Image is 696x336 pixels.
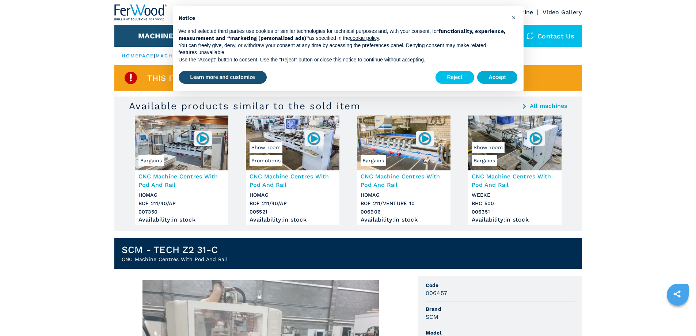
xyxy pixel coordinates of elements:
a: All machines [530,103,567,109]
div: Contact us [519,25,582,47]
a: HOMEPAGE [122,53,154,58]
span: Promotions [250,155,283,166]
button: Accept [477,71,518,84]
div: Availability : in stock [138,218,225,222]
button: Learn more and customize [179,71,267,84]
img: CNC Machine Centres With Pod And Rail WEEKE BHC 500 [468,116,562,170]
a: sharethis [668,285,686,303]
span: Code [426,282,575,289]
h3: Available products similar to the sold item [129,100,361,112]
h2: CNC Machine Centres With Pod And Rail [122,256,228,263]
img: CNC Machine Centres With Pod And Rail HOMAG BOF 211/VENTURE 10 [357,116,450,170]
span: | [154,53,155,58]
h3: HOMAG BOF 211/40/AP 007350 [138,191,225,216]
img: 006351 [529,131,543,146]
a: Video Gallery [543,9,582,16]
button: Reject [436,71,474,84]
img: Ferwood [114,4,167,20]
p: Use the “Accept” button to consent. Use the “Reject” button or close this notice to continue with... [179,56,506,64]
h3: CNC Machine Centres With Pod And Rail [361,172,447,189]
span: × [511,13,516,22]
img: CNC Machine Centres With Pod And Rail HOMAG BOF 211/40/AP [246,116,339,170]
img: 007350 [195,131,210,146]
strong: functionality, experience, measurement and “marketing (personalized ads)” [179,28,506,41]
button: Machines [138,31,178,40]
a: CNC Machine Centres With Pod And Rail WEEKE BHC 500BargainsShow room006351CNC Machine Centres Wit... [468,116,562,225]
a: machines [156,53,187,58]
span: Show room [250,142,282,153]
span: Bargains [138,155,164,166]
h3: CNC Machine Centres With Pod And Rail [472,172,558,189]
img: 006906 [418,131,432,146]
img: 005521 [307,131,321,146]
span: Brand [426,305,575,313]
img: CNC Machine Centres With Pod And Rail HOMAG BOF 211/40/AP [135,116,228,170]
h3: HOMAG BOF 211/40/AP 005521 [250,191,336,216]
a: CNC Machine Centres With Pod And Rail HOMAG BOF 211/40/APPromotionsShow room005521CNC Machine Cen... [246,116,339,225]
h3: WEEKE BHC 500 006351 [472,191,558,216]
p: You can freely give, deny, or withdraw your consent at any time by accessing the preferences pane... [179,42,506,56]
img: Contact us [526,32,534,39]
h3: SCM [426,313,439,321]
div: Availability : in stock [472,218,558,222]
div: Availability : in stock [361,218,447,222]
h3: CNC Machine Centres With Pod And Rail [250,172,336,189]
h3: CNC Machine Centres With Pod And Rail [138,172,225,189]
a: CNC Machine Centres With Pod And Rail HOMAG BOF 211/VENTURE 10Bargains006906CNC Machine Centres W... [357,116,450,225]
img: SoldProduct [123,71,138,85]
span: Show room [472,142,505,153]
span: Bargains [472,155,497,166]
span: Bargains [361,155,386,166]
h3: HOMAG BOF 211/VENTURE 10 006906 [361,191,447,216]
a: CNC Machine Centres With Pod And Rail HOMAG BOF 211/40/APBargains007350CNC Machine Centres With P... [135,116,228,225]
iframe: Chat [665,303,691,331]
span: This item is already sold [147,74,263,82]
div: Availability : in stock [250,218,336,222]
p: We and selected third parties use cookies or similar technologies for technical purposes and, wit... [179,28,506,42]
a: cookie policy [350,35,379,41]
button: Close this notice [508,12,520,23]
h3: 006457 [426,289,448,297]
h2: Notice [179,15,506,22]
h1: SCM - TECH Z2 31-C [122,244,228,256]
